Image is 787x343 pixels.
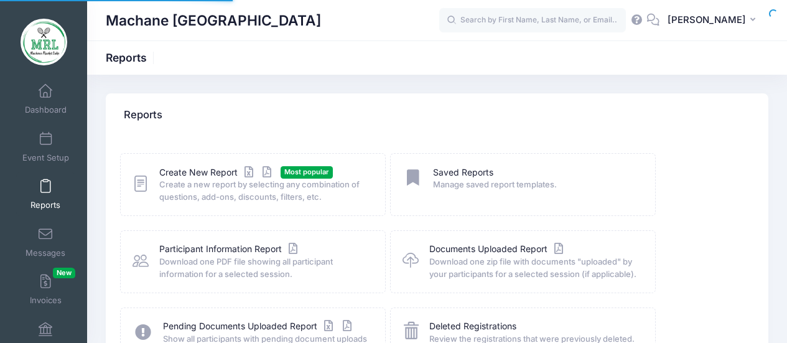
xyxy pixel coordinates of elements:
a: Deleted Registrations [429,320,516,333]
a: Saved Reports [433,166,493,179]
a: Messages [16,220,75,264]
a: Reports [16,172,75,216]
span: Create a new report by selecting any combination of questions, add-ons, discounts, filters, etc. [159,179,370,203]
span: Download one zip file with documents "uploaded" by your participants for a selected session (if a... [429,256,640,280]
span: Event Setup [22,153,69,163]
span: Manage saved report templates. [433,179,639,191]
a: InvoicesNew [16,268,75,311]
span: Invoices [30,296,62,306]
span: New [53,268,75,278]
a: Documents Uploaded Report [429,243,566,256]
a: Event Setup [16,125,75,169]
span: Dashboard [25,105,67,116]
span: Messages [26,248,65,258]
span: Most popular [281,166,333,178]
h1: Reports [106,51,157,64]
a: Pending Documents Uploaded Report [163,320,355,333]
a: Dashboard [16,77,75,121]
h1: Machane [GEOGRAPHIC_DATA] [106,6,321,35]
input: Search by First Name, Last Name, or Email... [439,8,626,33]
span: Download one PDF file showing all participant information for a selected session. [159,256,370,280]
a: Participant Information Report [159,243,300,256]
span: Reports [30,200,60,211]
span: [PERSON_NAME] [668,13,746,27]
h4: Reports [124,98,162,133]
a: Create New Report [159,166,275,179]
button: [PERSON_NAME] [659,6,768,35]
img: Machane Racket Lake [21,19,67,65]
